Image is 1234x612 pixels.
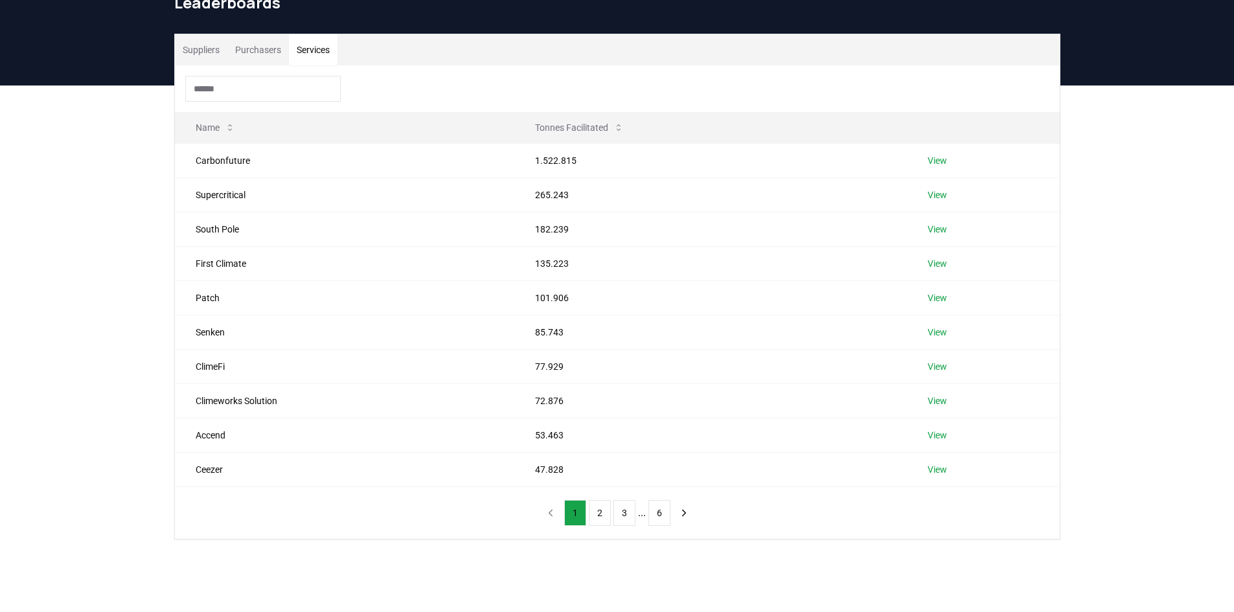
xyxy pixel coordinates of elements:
[514,383,907,418] td: 72.876
[175,246,515,280] td: First Climate
[514,452,907,486] td: 47.828
[289,34,337,65] button: Services
[638,505,646,521] li: ...
[175,383,515,418] td: Climeworks Solution
[928,463,947,476] a: View
[514,280,907,315] td: 101.906
[928,291,947,304] a: View
[175,143,515,177] td: Carbonfuture
[613,500,635,526] button: 3
[175,177,515,212] td: Supercritical
[673,500,695,526] button: next page
[175,349,515,383] td: ClimeFi
[564,500,586,526] button: 1
[928,257,947,270] a: View
[175,212,515,246] td: South Pole
[514,418,907,452] td: 53.463
[227,34,289,65] button: Purchasers
[514,246,907,280] td: 135.223
[185,115,246,141] button: Name
[648,500,670,526] button: 6
[514,315,907,349] td: 85.743
[175,280,515,315] td: Patch
[928,429,947,442] a: View
[928,188,947,201] a: View
[514,177,907,212] td: 265.243
[525,115,634,141] button: Tonnes Facilitated
[928,154,947,167] a: View
[589,500,611,526] button: 2
[175,34,227,65] button: Suppliers
[928,394,947,407] a: View
[928,326,947,339] a: View
[175,452,515,486] td: Ceezer
[514,212,907,246] td: 182.239
[175,315,515,349] td: Senken
[514,143,907,177] td: 1.522.815
[928,223,947,236] a: View
[928,360,947,373] a: View
[514,349,907,383] td: 77.929
[175,418,515,452] td: Accend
